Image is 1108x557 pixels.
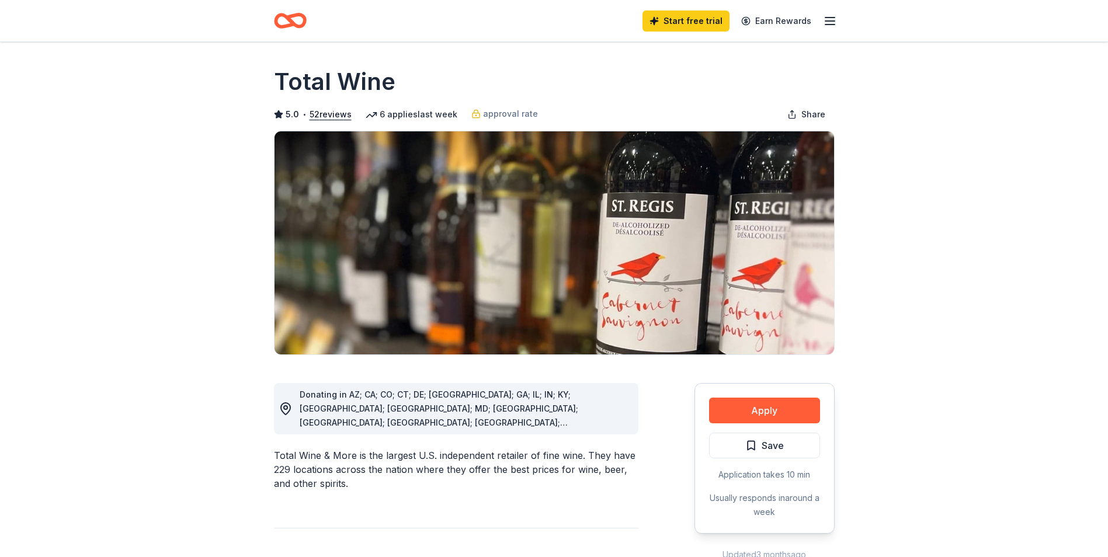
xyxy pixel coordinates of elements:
[709,398,820,423] button: Apply
[310,107,352,121] button: 52reviews
[801,107,825,121] span: Share
[471,107,538,121] a: approval rate
[762,438,784,453] span: Save
[709,491,820,519] div: Usually responds in around a week
[286,107,299,121] span: 5.0
[302,110,306,119] span: •
[300,389,578,469] span: Donating in AZ; CA; CO; CT; DE; [GEOGRAPHIC_DATA]; GA; IL; IN; KY; [GEOGRAPHIC_DATA]; [GEOGRAPHIC...
[274,7,307,34] a: Home
[274,65,395,98] h1: Total Wine
[734,11,818,32] a: Earn Rewards
[709,433,820,458] button: Save
[483,107,538,121] span: approval rate
[366,107,457,121] div: 6 applies last week
[709,468,820,482] div: Application takes 10 min
[778,103,835,126] button: Share
[275,131,834,354] img: Image for Total Wine
[274,448,638,490] div: Total Wine & More is the largest U.S. independent retailer of fine wine. They have 229 locations ...
[642,11,730,32] a: Start free trial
